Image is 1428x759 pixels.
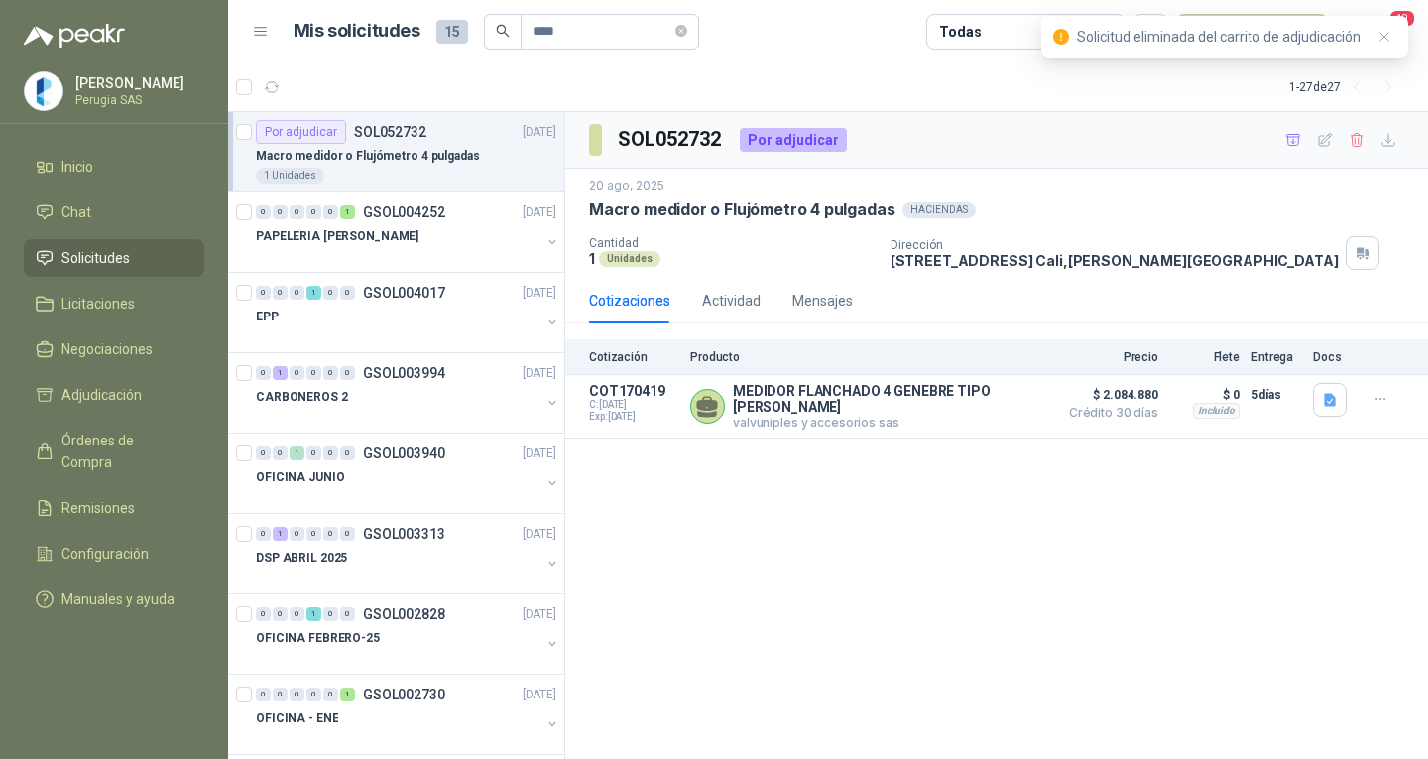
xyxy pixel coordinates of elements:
div: 0 [306,205,321,219]
p: GSOL004017 [363,286,445,300]
span: Solicitudes [61,247,130,269]
div: 0 [340,446,355,460]
span: Negociaciones [61,338,153,360]
p: PAPELERIA [PERSON_NAME] [256,227,418,246]
div: 1 [290,446,304,460]
span: 19 [1388,9,1416,28]
p: Entrega [1251,350,1301,364]
div: 0 [340,366,355,380]
span: close-circle [675,22,687,41]
a: Órdenes de Compra [24,422,204,481]
div: Por adjudicar [740,128,847,152]
span: search [496,24,510,38]
p: COT170419 [589,383,678,399]
div: 0 [306,446,321,460]
div: 0 [273,205,288,219]
p: MEDIDOR FLANCHADO 4 GENEBRE TIPO [PERSON_NAME] [733,383,1047,415]
div: 0 [340,286,355,300]
p: EPP [256,308,279,326]
div: Actividad [702,290,761,312]
div: HACIENDAS [902,202,976,218]
p: GSOL004252 [363,205,445,219]
img: Company Logo [25,72,62,110]
a: Inicio [24,148,204,186]
img: Logo peakr [24,24,125,48]
p: $ 0 [1170,383,1240,407]
span: C: [DATE] [589,399,678,411]
span: Exp: [DATE] [589,411,678,423]
div: 0 [256,688,271,701]
a: 0 0 1 0 0 0 GSOL003940[DATE] OFICINA JUNIO [256,442,560,505]
button: 19 [1368,14,1404,50]
span: Órdenes de Compra [61,430,185,473]
p: SOL052732 [354,125,426,139]
div: Unidades [599,251,660,267]
span: 15 [436,20,468,44]
div: 0 [340,607,355,621]
span: Adjudicación [61,384,142,406]
div: 0 [256,607,271,621]
div: 1 - 27 de 27 [1289,71,1404,103]
div: 0 [256,446,271,460]
div: Cotizaciones [589,290,670,312]
a: Solicitudes [24,239,204,277]
a: Por adjudicarSOL052732[DATE] Macro medidor o Flujómetro 4 pulgadas1 Unidades [228,112,564,192]
a: 0 0 0 0 0 1 GSOL004252[DATE] PAPELERIA [PERSON_NAME] [256,200,560,264]
a: 0 0 0 1 0 0 GSOL004017[DATE] EPP [256,281,560,344]
div: Todas [939,21,981,43]
span: exclamation-circle [1053,29,1069,45]
p: Dirección [891,238,1339,252]
p: Macro medidor o Flujómetro 4 pulgadas [589,199,894,220]
div: 0 [290,688,304,701]
div: 0 [306,366,321,380]
a: Manuales y ayuda [24,580,204,618]
div: 0 [290,527,304,541]
p: [STREET_ADDRESS] Cali , [PERSON_NAME][GEOGRAPHIC_DATA] [891,252,1339,269]
p: valvuniples y accesorios sas [733,415,1047,430]
div: 0 [323,688,338,701]
div: 1 [273,527,288,541]
p: GSOL002828 [363,607,445,621]
span: Remisiones [61,497,135,519]
button: Nueva solicitud [1176,14,1328,50]
div: 0 [323,607,338,621]
p: Macro medidor o Flujómetro 4 pulgadas [256,147,480,166]
span: Chat [61,201,91,223]
p: 1 [589,250,595,267]
p: 5 días [1251,383,1301,407]
div: 0 [290,607,304,621]
div: 0 [290,366,304,380]
p: [PERSON_NAME] [75,76,199,90]
div: Mensajes [792,290,853,312]
div: 0 [290,205,304,219]
a: Adjudicación [24,376,204,414]
p: [DATE] [523,686,556,704]
div: 0 [290,286,304,300]
div: 0 [273,286,288,300]
span: Inicio [61,156,93,178]
div: 0 [273,446,288,460]
div: 0 [256,527,271,541]
a: Negociaciones [24,330,204,368]
div: 1 [306,607,321,621]
p: [DATE] [523,525,556,544]
div: Incluido [1193,403,1240,419]
a: Licitaciones [24,285,204,322]
p: OFICINA JUNIO [256,468,344,487]
p: CARBONEROS 2 [256,388,348,407]
a: 0 0 0 0 0 1 GSOL002730[DATE] OFICINA - ENE [256,683,560,746]
p: OFICINA FEBRERO-25 [256,629,380,648]
span: $ 2.084.880 [1059,383,1158,407]
div: 1 [273,366,288,380]
p: DSP ABRIL 2025 [256,549,347,568]
span: Licitaciones [61,293,135,315]
div: 0 [256,205,271,219]
div: 1 [306,286,321,300]
div: 0 [273,688,288,701]
div: Solicitud eliminada del carrito de adjudicación [1077,25,1396,49]
p: GSOL002730 [363,688,445,701]
p: Cantidad [589,236,875,250]
div: 0 [340,527,355,541]
p: [DATE] [523,364,556,383]
div: 0 [323,286,338,300]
